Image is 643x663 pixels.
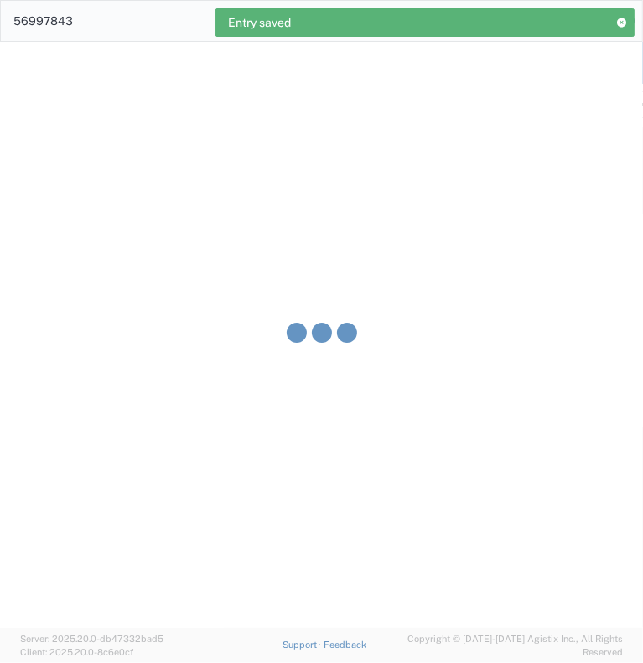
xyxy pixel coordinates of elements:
[20,634,163,644] span: Server: 2025.20.0-db47332bad5
[1,1,617,41] input: Search for shipment number, reference number
[366,632,623,660] span: Copyright © [DATE]-[DATE] Agistix Inc., All Rights Reserved
[283,640,324,650] a: Support
[228,14,291,32] span: Entry saved
[20,647,133,657] span: Client: 2025.20.0-8c6e0cf
[324,640,366,650] a: Feedback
